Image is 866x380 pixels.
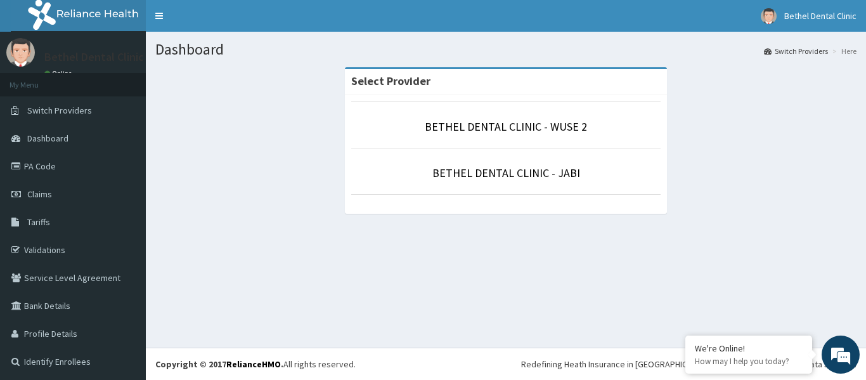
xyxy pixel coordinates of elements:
p: How may I help you today? [695,356,803,367]
span: Claims [27,188,52,200]
strong: Copyright © 2017 . [155,358,283,370]
img: User Image [761,8,777,24]
div: We're Online! [695,343,803,354]
div: Redefining Heath Insurance in [GEOGRAPHIC_DATA] using Telemedicine and Data Science! [521,358,856,370]
span: Dashboard [27,133,68,144]
a: Switch Providers [764,46,828,56]
a: BETHEL DENTAL CLINIC - WUSE 2 [425,119,587,134]
footer: All rights reserved. [146,348,866,380]
p: Bethel Dental Clinic [44,51,144,63]
li: Here [829,46,856,56]
strong: Select Provider [351,74,430,88]
span: Switch Providers [27,105,92,116]
span: Bethel Dental Clinic [784,10,856,22]
img: User Image [6,38,35,67]
a: BETHEL DENTAL CLINIC - JABI [432,166,580,180]
h1: Dashboard [155,41,856,58]
a: Online [44,69,75,78]
a: RelianceHMO [226,358,281,370]
span: Tariffs [27,216,50,228]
